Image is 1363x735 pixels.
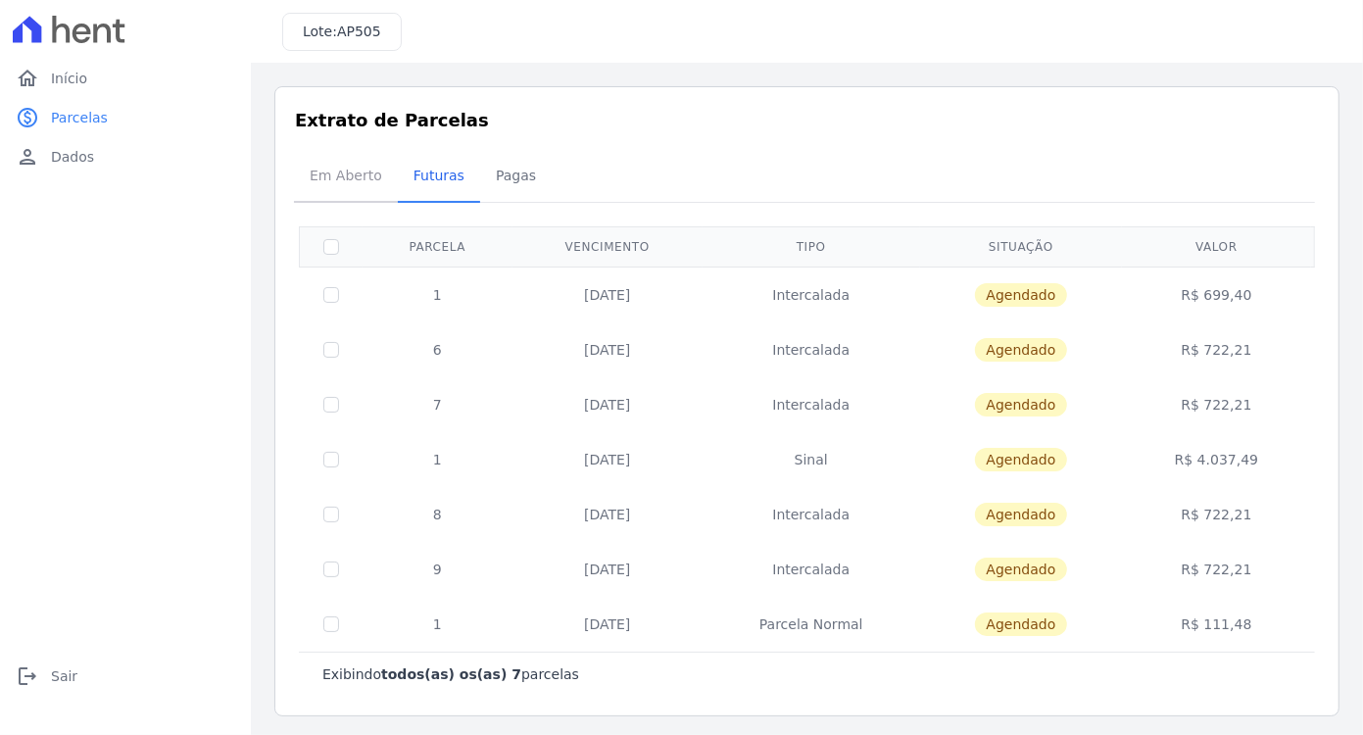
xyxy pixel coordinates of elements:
td: [DATE] [512,322,703,377]
th: Parcela [363,226,512,267]
a: logoutSair [8,657,243,696]
span: Agendado [975,612,1068,636]
span: Início [51,69,87,88]
th: Tipo [703,226,920,267]
a: personDados [8,137,243,176]
th: Valor [1122,226,1311,267]
td: 6 [363,322,512,377]
td: Intercalada [703,267,920,322]
td: R$ 722,21 [1122,487,1311,542]
span: Agendado [975,393,1068,416]
span: Parcelas [51,108,108,127]
i: paid [16,106,39,129]
th: Vencimento [512,226,703,267]
td: R$ 4.037,49 [1122,432,1311,487]
td: Intercalada [703,487,920,542]
td: Intercalada [703,322,920,377]
td: 8 [363,487,512,542]
td: 1 [363,432,512,487]
td: R$ 722,21 [1122,322,1311,377]
td: 9 [363,542,512,597]
td: Intercalada [703,377,920,432]
span: Pagas [484,156,548,195]
td: 1 [363,267,512,322]
span: Futuras [402,156,476,195]
span: Agendado [975,338,1068,362]
td: [DATE] [512,432,703,487]
td: Sinal [703,432,920,487]
p: Exibindo parcelas [322,664,579,684]
span: AP505 [337,24,381,39]
h3: Extrato de Parcelas [295,107,1319,133]
td: [DATE] [512,542,703,597]
span: Dados [51,147,94,167]
td: Parcela Normal [703,597,920,652]
td: 7 [363,377,512,432]
i: person [16,145,39,169]
span: Sair [51,666,77,686]
a: paidParcelas [8,98,243,137]
span: Agendado [975,448,1068,471]
td: [DATE] [512,597,703,652]
span: Agendado [975,558,1068,581]
span: Agendado [975,283,1068,307]
a: Em Aberto [294,152,398,203]
td: [DATE] [512,267,703,322]
td: R$ 722,21 [1122,542,1311,597]
a: Pagas [480,152,552,203]
span: Agendado [975,503,1068,526]
td: R$ 722,21 [1122,377,1311,432]
td: R$ 111,48 [1122,597,1311,652]
th: Situação [920,226,1122,267]
td: 1 [363,597,512,652]
i: home [16,67,39,90]
td: [DATE] [512,377,703,432]
td: [DATE] [512,487,703,542]
td: R$ 699,40 [1122,267,1311,322]
b: todos(as) os(as) 7 [381,666,521,682]
h3: Lote: [303,22,381,42]
a: Futuras [398,152,480,203]
span: Em Aberto [298,156,394,195]
td: Intercalada [703,542,920,597]
i: logout [16,664,39,688]
a: homeInício [8,59,243,98]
